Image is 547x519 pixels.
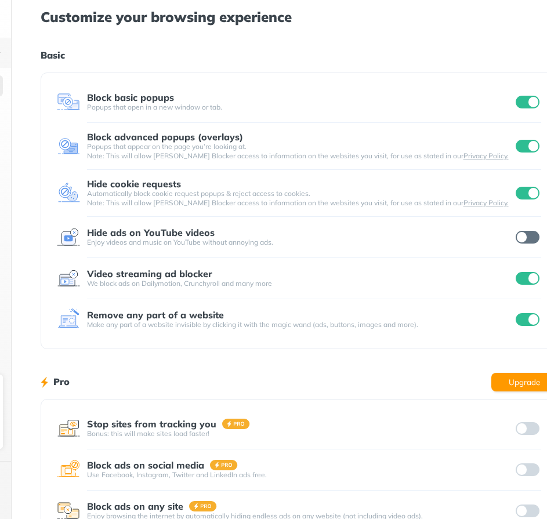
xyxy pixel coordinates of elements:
div: Use Facebook, Instagram, Twitter and LinkedIn ads free. [87,470,513,480]
div: Automatically block cookie request popups & reject access to cookies. Note: This will allow [PERS... [87,189,513,208]
div: Hide ads on YouTube videos [87,227,215,238]
img: pro-badge.svg [210,460,238,470]
img: feature icon [57,308,80,331]
div: Block ads on social media [87,460,204,470]
img: feature icon [57,226,80,249]
div: Popups that open in a new window or tab. [87,103,513,112]
img: feature icon [57,182,80,205]
div: Remove any part of a website [87,310,224,320]
img: feature icon [57,458,80,481]
div: Bonus: this will make sites load faster! [87,429,513,438]
img: pro-badge.svg [189,501,217,511]
div: Stop sites from tracking you [87,419,216,429]
div: Video streaming ad blocker [87,268,212,279]
div: Popups that appear on the page you’re looking at. Note: This will allow [PERSON_NAME] Blocker acc... [87,142,513,161]
img: feature icon [57,135,80,158]
img: lighting bolt [41,375,48,389]
img: feature icon [57,267,80,290]
a: Privacy Policy. [463,151,509,160]
div: Block basic popups [87,92,174,103]
div: Block ads on any site [87,501,183,511]
div: Enjoy videos and music on YouTube without annoying ads. [87,238,513,247]
div: Hide cookie requests [87,179,181,189]
div: Block advanced popups (overlays) [87,132,243,142]
div: We block ads on Dailymotion, Crunchyroll and many more [87,279,513,288]
img: feature icon [57,417,80,440]
img: pro-badge.svg [222,419,250,429]
a: Privacy Policy. [463,198,509,207]
div: Make any part of a website invisible by clicking it with the magic wand (ads, buttons, images and... [87,320,513,329]
img: feature icon [57,90,80,114]
h1: Pro [53,374,70,389]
